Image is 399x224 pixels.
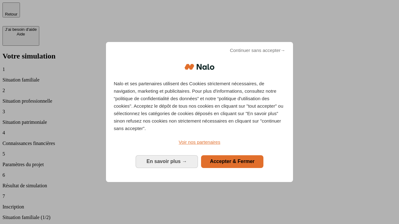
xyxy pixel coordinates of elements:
[230,47,285,54] span: Continuer sans accepter→
[106,42,293,182] div: Bienvenue chez Nalo Gestion du consentement
[147,159,187,164] span: En savoir plus →
[185,58,214,76] img: Logo
[136,155,198,168] button: En savoir plus: Configurer vos consentements
[114,80,285,132] p: Nalo et ses partenaires utilisent des Cookies strictement nécessaires, de navigation, marketing e...
[210,159,254,164] span: Accepter & Fermer
[179,139,220,145] span: Voir nos partenaires
[114,138,285,146] a: Voir nos partenaires
[201,155,263,168] button: Accepter & Fermer: Accepter notre traitement des données et fermer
